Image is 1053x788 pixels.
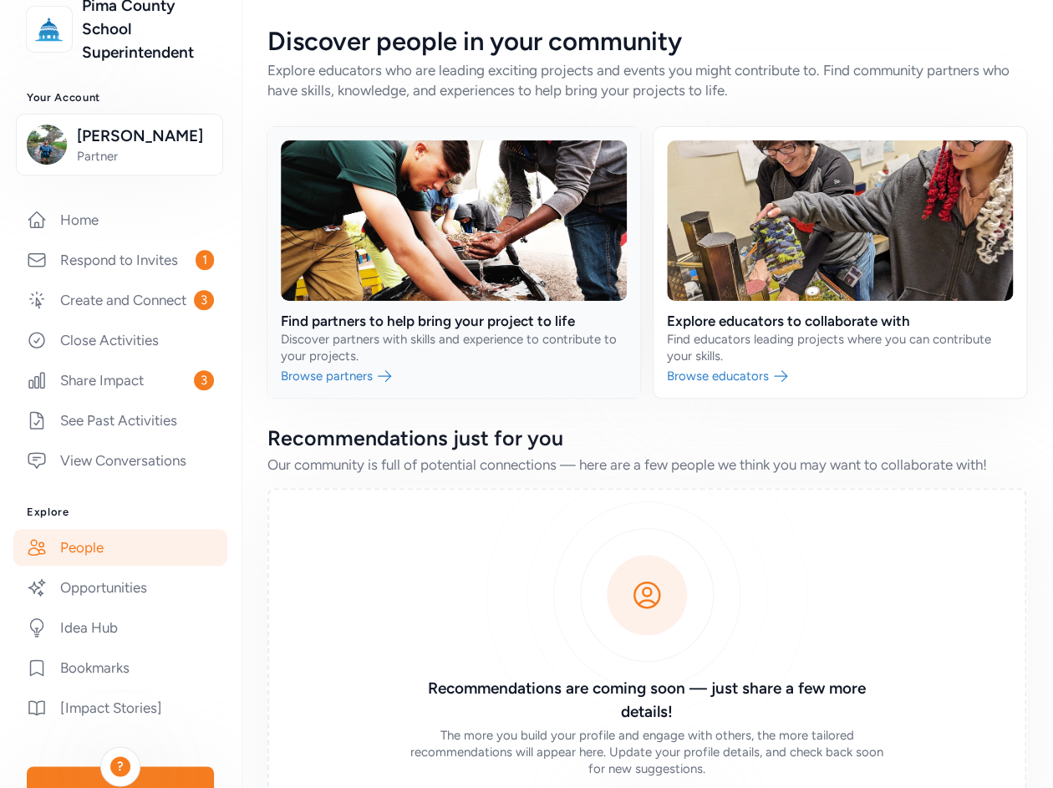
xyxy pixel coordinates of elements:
[267,425,1026,451] div: Recommendations just for you
[13,569,227,606] a: Opportunities
[13,442,227,479] a: View Conversations
[13,609,227,646] a: Idea Hub
[27,506,214,519] h3: Explore
[267,60,1026,100] div: Explore educators who are leading exciting projects and events you might contribute to. Find comm...
[196,250,214,270] span: 1
[31,11,68,48] img: logo
[406,727,888,777] div: The more you build your profile and engage with others, the more tailored recommendations will ap...
[77,148,212,165] span: Partner
[27,91,214,104] h3: Your Account
[13,529,227,566] a: People
[194,290,214,310] span: 3
[13,322,227,358] a: Close Activities
[267,27,1026,57] div: Discover people in your community
[13,402,227,439] a: See Past Activities
[13,649,227,686] a: Bookmarks
[13,282,227,318] a: Create and Connect3
[406,677,888,724] h3: Recommendations are coming soon — just share a few more details!
[13,362,227,399] a: Share Impact3
[16,114,223,175] button: [PERSON_NAME]Partner
[13,689,227,726] a: [Impact Stories]
[77,125,212,148] span: [PERSON_NAME]
[267,455,1026,475] div: Our community is full of potential connections — here are a few people we think you may want to c...
[13,201,227,238] a: Home
[110,756,130,776] div: ?
[194,370,214,390] span: 3
[13,241,227,278] a: Respond to Invites1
